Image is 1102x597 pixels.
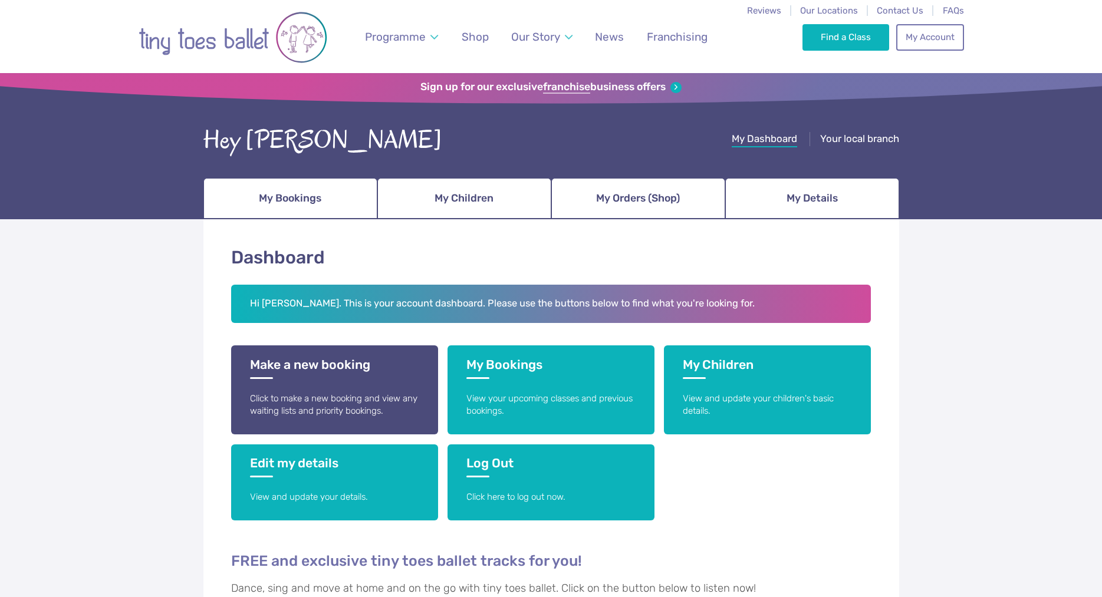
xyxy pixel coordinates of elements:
[231,580,871,597] p: Dance, sing and move at home and on the go with tiny toes ballet. Click on the button below to li...
[590,23,630,51] a: News
[139,8,327,67] img: tiny toes ballet
[448,444,654,520] a: Log Out Click here to log out now.
[250,456,419,477] h3: Edit my details
[820,133,899,147] a: Your local branch
[377,178,551,219] a: My Children
[203,122,442,159] div: Hey [PERSON_NAME]
[435,188,494,209] span: My Children
[596,188,680,209] span: My Orders (Shop)
[800,5,858,16] a: Our Locations
[231,345,438,434] a: Make a new booking Click to make a new booking and view any waiting lists and priority bookings.
[365,30,426,44] span: Programme
[664,345,871,434] a: My Children View and update your children's basic details.
[647,30,708,44] span: Franchising
[203,178,377,219] a: My Bookings
[466,491,636,503] p: Click here to log out now.
[820,133,899,144] span: Your local branch
[466,456,636,477] h3: Log Out
[456,23,494,51] a: Shop
[420,81,682,94] a: Sign up for our exclusivefranchisebusiness offers
[505,23,578,51] a: Our Story
[683,357,852,379] h3: My Children
[462,30,489,44] span: Shop
[551,178,725,219] a: My Orders (Shop)
[231,245,871,271] h1: Dashboard
[231,552,871,570] h4: FREE and exclusive tiny toes ballet tracks for you!
[641,23,713,51] a: Franchising
[231,444,438,520] a: Edit my details View and update your details.
[466,357,636,379] h3: My Bookings
[250,491,419,503] p: View and update your details.
[250,392,419,418] p: Click to make a new booking and view any waiting lists and priority bookings.
[683,392,852,418] p: View and update your children's basic details.
[250,357,419,379] h3: Make a new booking
[877,5,923,16] a: Contact Us
[359,23,443,51] a: Programme
[747,5,781,16] a: Reviews
[543,81,590,94] strong: franchise
[466,392,636,418] p: View your upcoming classes and previous bookings.
[259,188,321,209] span: My Bookings
[595,30,624,44] span: News
[802,24,889,50] a: Find a Class
[896,24,963,50] a: My Account
[511,30,560,44] span: Our Story
[943,5,964,16] a: FAQs
[787,188,838,209] span: My Details
[448,345,654,434] a: My Bookings View your upcoming classes and previous bookings.
[231,285,871,324] h2: Hi [PERSON_NAME]. This is your account dashboard. Please use the buttons below to find what you'r...
[725,178,899,219] a: My Details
